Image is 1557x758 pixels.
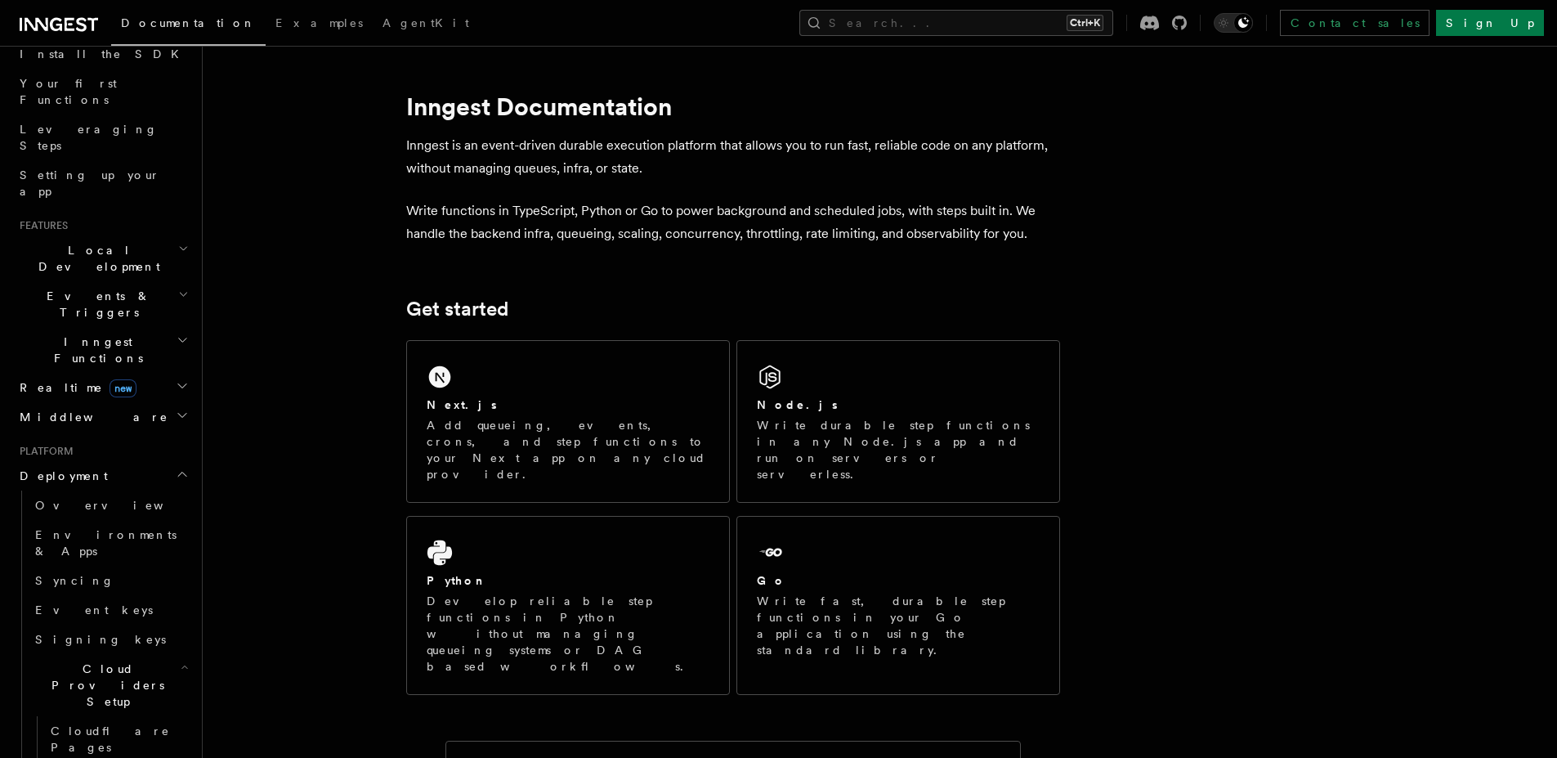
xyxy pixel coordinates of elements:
[427,593,709,675] p: Develop reliable step functions in Python without managing queueing systems or DAG based workflows.
[13,114,192,160] a: Leveraging Steps
[266,5,373,44] a: Examples
[757,417,1040,482] p: Write durable step functions in any Node.js app and run on servers or serverless.
[1436,10,1544,36] a: Sign Up
[757,572,786,589] h2: Go
[1214,13,1253,33] button: Toggle dark mode
[20,47,189,61] span: Install the SDK
[51,724,170,754] span: Cloudflare Pages
[406,516,730,695] a: PythonDevelop reliable step functions in Python without managing queueing systems or DAG based wo...
[13,327,192,373] button: Inngest Functions
[35,603,153,617] span: Event keys
[799,10,1113,36] button: Search...Ctrl+K
[406,200,1060,245] p: Write functions in TypeScript, Python or Go to power background and scheduled jobs, with steps bu...
[13,160,192,206] a: Setting up your app
[35,499,204,512] span: Overview
[406,134,1060,180] p: Inngest is an event-driven durable execution platform that allows you to run fast, reliable code ...
[29,625,192,654] a: Signing keys
[13,468,108,484] span: Deployment
[13,402,192,432] button: Middleware
[13,242,178,275] span: Local Development
[35,633,166,646] span: Signing keys
[20,123,158,152] span: Leveraging Steps
[111,5,266,46] a: Documentation
[29,566,192,595] a: Syncing
[13,69,192,114] a: Your first Functions
[29,595,192,625] a: Event keys
[20,77,117,106] span: Your first Functions
[373,5,479,44] a: AgentKit
[110,379,136,397] span: new
[35,574,114,587] span: Syncing
[29,520,192,566] a: Environments & Apps
[406,340,730,503] a: Next.jsAdd queueing, events, crons, and step functions to your Next app on any cloud provider.
[13,219,68,232] span: Features
[35,528,177,558] span: Environments & Apps
[1067,15,1103,31] kbd: Ctrl+K
[121,16,256,29] span: Documentation
[29,661,181,710] span: Cloud Providers Setup
[406,92,1060,121] h1: Inngest Documentation
[1280,10,1429,36] a: Contact sales
[13,288,178,321] span: Events & Triggers
[13,379,136,396] span: Realtime
[13,445,74,458] span: Platform
[427,397,497,413] h2: Next.js
[13,281,192,327] button: Events & Triggers
[736,516,1060,695] a: GoWrite fast, durable step functions in your Go application using the standard library.
[427,572,487,589] h2: Python
[13,334,177,366] span: Inngest Functions
[29,491,192,520] a: Overview
[275,16,363,29] span: Examples
[383,16,469,29] span: AgentKit
[13,461,192,491] button: Deployment
[406,298,508,321] a: Get started
[736,340,1060,503] a: Node.jsWrite durable step functions in any Node.js app and run on servers or serverless.
[13,39,192,69] a: Install the SDK
[757,397,838,413] h2: Node.js
[13,235,192,281] button: Local Development
[757,593,1040,658] p: Write fast, durable step functions in your Go application using the standard library.
[20,168,160,198] span: Setting up your app
[13,409,168,425] span: Middleware
[29,654,192,716] button: Cloud Providers Setup
[13,373,192,402] button: Realtimenew
[427,417,709,482] p: Add queueing, events, crons, and step functions to your Next app on any cloud provider.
